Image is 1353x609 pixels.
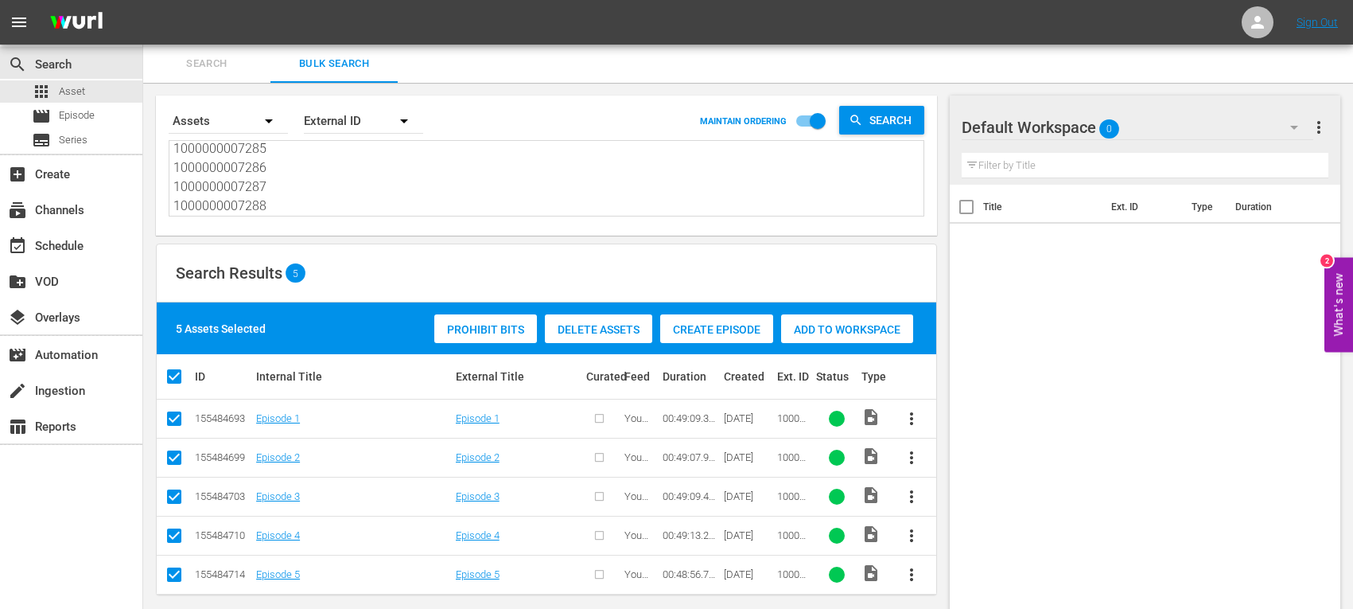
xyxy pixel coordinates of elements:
a: Sign Out [1297,16,1338,29]
span: Ingestion [8,381,27,400]
span: Create Episode [660,323,773,336]
span: Bulk Search [280,55,388,73]
span: You Can't Get The Staff [624,451,648,511]
div: Duration [663,370,719,383]
div: Status [816,370,857,383]
p: MAINTAIN ORDERING [700,116,787,127]
span: 1000000007287 [777,529,811,565]
button: more_vert [1309,108,1328,146]
span: Series [59,132,87,148]
span: VOD [8,272,27,291]
textarea: 1000000007284 1000000007285 1000000007286 1000000007287 1000000007288 [173,143,923,216]
span: more_vert [1309,118,1328,137]
a: Episode 4 [256,529,300,541]
div: [DATE] [724,529,772,541]
span: Automation [8,345,27,365]
span: video_file [861,486,881,505]
a: Episode 1 [256,412,300,424]
span: 1000000007288 [777,568,811,604]
button: more_vert [892,439,931,477]
span: You Can't Get The Staff [624,490,648,550]
div: 00:48:56.725 [663,568,719,580]
div: Assets [169,99,288,143]
div: 00:49:13.250 [663,529,719,541]
span: Asset [32,82,51,101]
img: ans4CAIJ8jUAAAAAAAAAAAAAAAAAAAAAAAAgQb4GAAAAAAAAAAAAAAAAAAAAAAAAJMjXAAAAAAAAAAAAAAAAAAAAAAAAgAT5G... [38,4,115,41]
span: Create [8,165,27,184]
span: Channels [8,201,27,220]
span: You Can't Get The Staff [624,529,648,589]
span: 0 [1099,112,1119,146]
button: Add to Workspace [781,314,913,343]
span: Video [861,564,881,583]
div: 155484714 [195,568,251,580]
span: Episode [59,107,95,123]
a: Episode 3 [256,490,300,502]
span: Asset [59,84,85,100]
div: [DATE] [724,412,772,424]
span: Delete Assets [545,323,652,336]
button: Delete Assets [545,314,652,343]
span: Search Results [176,264,282,283]
span: Episode [32,107,51,126]
div: Created [724,370,772,383]
div: [DATE] [724,451,772,463]
span: Video [861,408,881,427]
span: You Can't Get The Staff [624,412,648,472]
div: Type [861,370,888,383]
span: 1000000007286 [777,490,811,526]
div: [DATE] [724,568,772,580]
span: more_vert [902,526,921,545]
span: Overlays [8,308,27,327]
a: Episode 2 [456,451,500,463]
a: Episode 5 [456,568,500,580]
div: Feed [624,370,658,383]
span: more_vert [902,448,921,467]
div: Ext. ID [777,370,811,383]
span: Search [8,55,27,74]
span: Search [153,55,261,73]
a: Episode 2 [256,451,300,463]
div: ID [195,370,251,383]
span: more_vert [902,409,921,428]
button: more_vert [892,517,931,555]
th: Type [1182,185,1226,229]
button: Search [839,106,924,135]
button: Create Episode [660,314,773,343]
span: Schedule [8,236,27,256]
a: Episode 5 [256,568,300,580]
span: Add to Workspace [781,323,913,336]
span: Series [32,131,51,150]
span: more_vert [902,565,921,584]
span: 1000000007284 [777,412,811,448]
div: 155484699 [195,451,251,463]
div: 155484703 [195,490,251,502]
a: Episode 3 [456,490,500,502]
button: Open Feedback Widget [1324,257,1353,352]
span: Reports [8,417,27,436]
span: Search [863,106,924,135]
a: Episode 4 [456,529,500,541]
button: more_vert [892,400,931,438]
div: External Title [456,370,581,383]
div: 00:49:09.480 [663,490,719,502]
span: 1000000007285 [777,451,811,487]
div: 155484710 [195,529,251,541]
div: 2 [1320,254,1333,267]
button: Prohibit Bits [434,314,537,343]
span: Video [861,525,881,544]
th: Title [983,185,1102,229]
span: more_vert [902,487,921,506]
div: Default Workspace [962,105,1314,150]
div: [DATE] [724,490,772,502]
span: 5 [286,267,305,279]
span: Prohibit Bits [434,323,537,336]
div: 00:49:07.978 [663,451,719,463]
span: Video [861,447,881,466]
div: 155484693 [195,412,251,424]
th: Ext. ID [1102,185,1182,229]
div: 5 Assets Selected [176,321,266,337]
div: Curated [586,370,620,383]
button: more_vert [892,478,931,516]
div: Internal Title [256,370,451,383]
